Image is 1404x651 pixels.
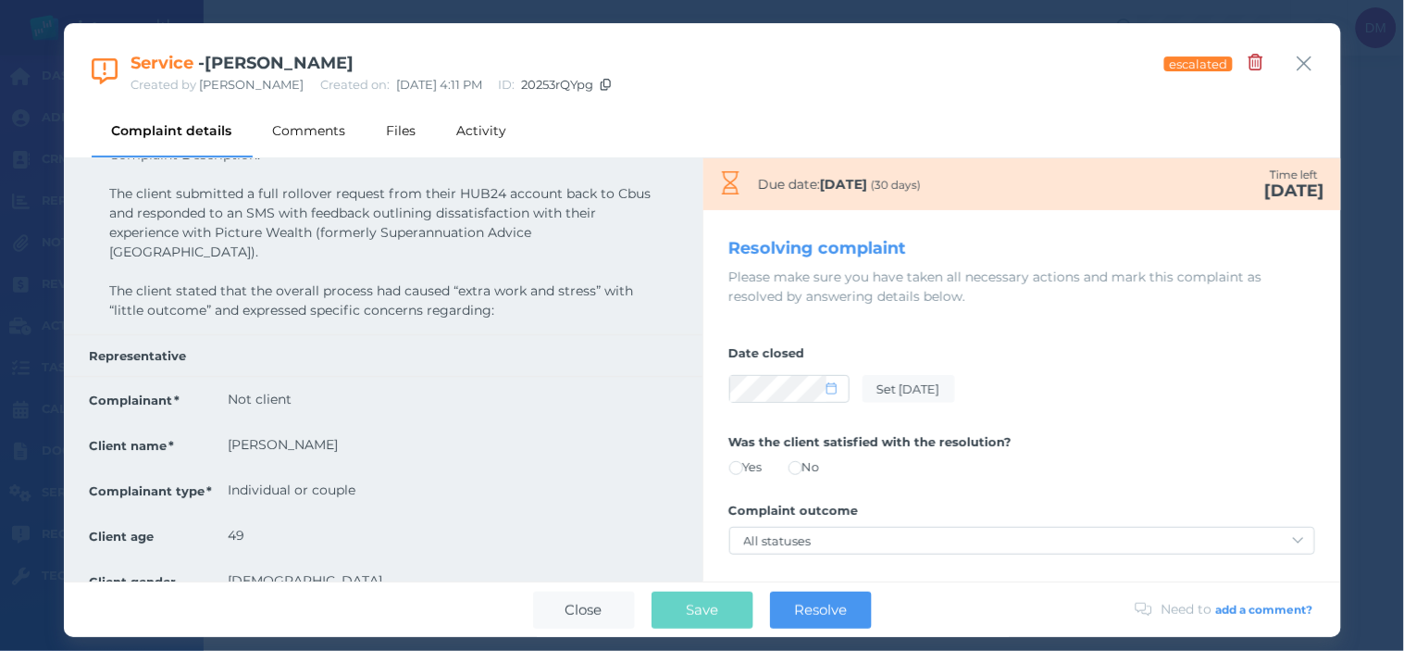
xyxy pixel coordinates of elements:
span: Click to copy complaint ID to clipboard [601,77,611,92]
span: Set [DATE] [869,382,948,396]
span: The client submitted a full rollover request from their HUB24 account back to Cbus and responded ... [110,185,655,260]
button: Set [DATE] [863,375,955,403]
span: [DEMOGRAPHIC_DATA] [229,572,383,589]
label: Date closed [729,345,1315,369]
span: Need to [1162,601,1216,618]
span: Due date: [759,176,922,193]
span: [DATE] [1264,181,1324,201]
span: escalated [1168,56,1229,71]
button: Resolve [770,592,872,629]
span: Resolving complaint [729,238,907,258]
span: Created by [131,77,304,92]
span: The client stated that the overall process had caused “extra work and stress” with “little outcom... [110,282,638,319]
span: [PERSON_NAME] [200,77,304,92]
button: Close [533,592,635,629]
div: Activity [437,104,528,157]
span: Created on: [320,77,390,92]
a: add a comment? [1216,603,1313,617]
div: Files [367,104,437,157]
div: Comments [253,104,367,157]
strong: [DATE] [821,176,868,193]
span: 49 [229,527,245,544]
span: [PERSON_NAME] [229,436,339,453]
span: Individual or couple [229,482,356,498]
label: Representative [90,348,229,363]
label: No [789,459,820,474]
label: Complaint outcome description: [729,581,1315,605]
label: Client gender [90,574,229,589]
span: Service [131,53,194,73]
label: Client name [90,438,229,453]
label: Was the client satisfied with the resolution? [729,434,1315,458]
span: (30 days) [872,178,922,192]
span: Save [677,601,727,619]
span: Resolve [785,601,856,619]
label: Complaint outcome [729,503,1315,527]
div: Complaint details [92,104,253,157]
span: Close [556,601,612,619]
button: Save [652,592,753,629]
span: Click to copy complaint ID to clipboard [522,77,594,92]
button: Close [1296,51,1313,76]
label: Complainant [90,393,229,407]
label: Client age [90,529,229,544]
span: Time left [1271,168,1319,182]
span: Delete this complaint [1249,53,1263,73]
span: ID: [499,77,516,92]
label: Complainant type [90,483,229,498]
label: Yes [729,459,763,474]
span: [DATE] 4:11 PM [396,77,482,92]
span: Not client [229,391,292,407]
p: Please make sure you have taken all necessary actions and mark this complaint as resolved by answ... [729,268,1315,307]
span: - [PERSON_NAME] [194,53,354,73]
